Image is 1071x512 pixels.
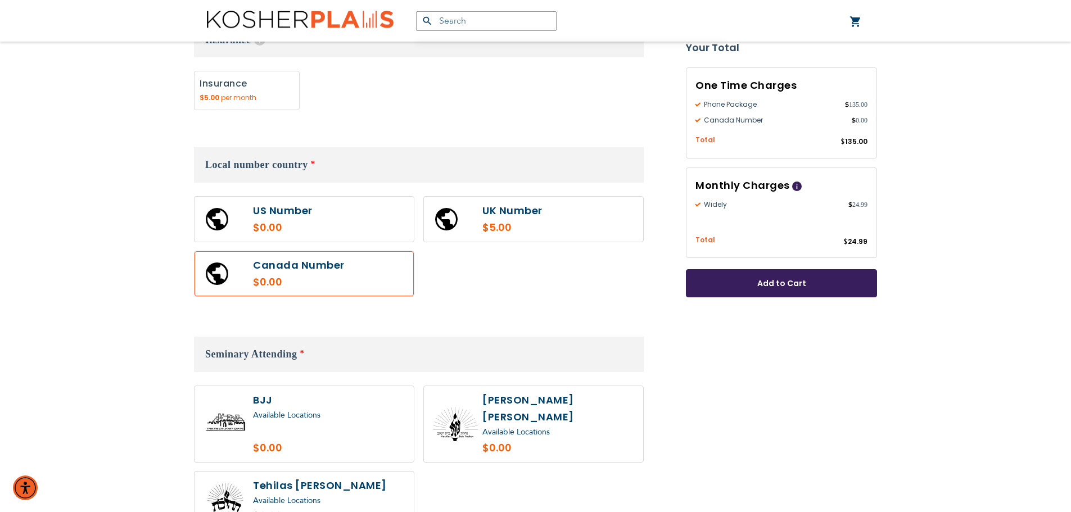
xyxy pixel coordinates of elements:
span: Total [695,135,715,146]
span: Local number country [205,159,308,170]
span: 135.00 [845,137,867,146]
img: Kosher Plans [207,11,394,31]
span: 135.00 [845,99,867,110]
span: 24.99 [848,200,867,210]
span: Seminary Attending [205,348,297,360]
span: Phone Package [695,99,845,110]
span: $ [845,99,849,110]
span: Add to Cart [723,278,840,289]
span: Canada Number [695,115,852,125]
span: $ [843,237,848,247]
span: Widely [695,200,848,210]
button: Add to Cart [686,269,877,297]
strong: Your Total [686,39,877,56]
span: 24.99 [848,237,867,246]
div: Accessibility Menu [13,475,38,500]
a: Available Locations [482,427,550,437]
a: Available Locations [253,495,320,506]
span: $ [840,137,845,147]
h3: One Time Charges [695,77,867,94]
span: $ [852,115,856,125]
a: Available Locations [253,410,320,420]
span: 0.00 [852,115,867,125]
span: $ [848,200,852,210]
input: Search [416,11,557,31]
span: Monthly Charges [695,178,790,192]
span: Help [792,182,802,191]
span: Total [695,235,715,246]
